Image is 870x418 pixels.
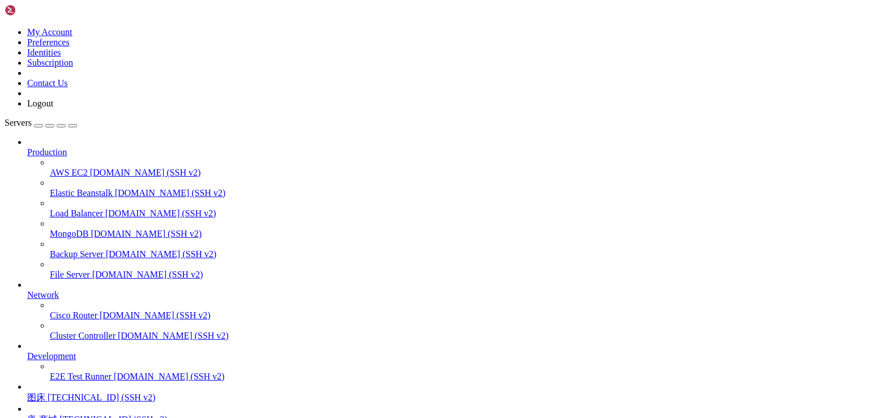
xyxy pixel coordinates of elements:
li: Development [27,341,865,382]
span: [TECHNICAL_ID] (SSH v2) [48,393,155,402]
a: Cluster Controller [DOMAIN_NAME] (SSH v2) [50,331,865,341]
a: Servers [5,118,77,127]
a: Cisco Router [DOMAIN_NAME] (SSH v2) [50,310,865,321]
a: 图床 [TECHNICAL_ID] (SSH v2) [27,392,865,404]
a: Logout [27,99,53,108]
li: 图床 [TECHNICAL_ID] (SSH v2) [27,382,865,404]
span: [DOMAIN_NAME] (SSH v2) [118,331,229,340]
a: Identities [27,48,61,57]
li: File Server [DOMAIN_NAME] (SSH v2) [50,259,865,280]
a: My Account [27,27,72,37]
span: [DOMAIN_NAME] (SSH v2) [100,310,211,320]
li: Load Balancer [DOMAIN_NAME] (SSH v2) [50,198,865,219]
a: Contact Us [27,78,68,88]
span: Network [27,290,59,300]
li: Backup Server [DOMAIN_NAME] (SSH v2) [50,239,865,259]
span: [DOMAIN_NAME] (SSH v2) [106,249,217,259]
span: [DOMAIN_NAME] (SSH v2) [90,168,201,177]
span: AWS EC2 [50,168,88,177]
span: Servers [5,118,32,127]
a: Subscription [27,58,73,67]
a: Development [27,351,865,361]
span: File Server [50,270,90,279]
a: Preferences [27,37,70,47]
span: Production [27,147,67,157]
a: Elastic Beanstalk [DOMAIN_NAME] (SSH v2) [50,188,865,198]
img: Shellngn [5,5,70,16]
span: Backup Server [50,249,104,259]
a: MongoDB [DOMAIN_NAME] (SSH v2) [50,229,865,239]
a: Backup Server [DOMAIN_NAME] (SSH v2) [50,249,865,259]
span: E2E Test Runner [50,372,112,381]
span: [DOMAIN_NAME] (SSH v2) [105,208,216,218]
a: File Server [DOMAIN_NAME] (SSH v2) [50,270,865,280]
span: 图床 [27,393,45,402]
span: Cisco Router [50,310,97,320]
span: [DOMAIN_NAME] (SSH v2) [114,372,225,381]
span: Cluster Controller [50,331,116,340]
span: [DOMAIN_NAME] (SSH v2) [91,229,202,238]
span: Development [27,351,76,361]
a: AWS EC2 [DOMAIN_NAME] (SSH v2) [50,168,865,178]
li: MongoDB [DOMAIN_NAME] (SSH v2) [50,219,865,239]
li: Cisco Router [DOMAIN_NAME] (SSH v2) [50,300,865,321]
li: Elastic Beanstalk [DOMAIN_NAME] (SSH v2) [50,178,865,198]
span: [DOMAIN_NAME] (SSH v2) [92,270,203,279]
a: Load Balancer [DOMAIN_NAME] (SSH v2) [50,208,865,219]
a: E2E Test Runner [DOMAIN_NAME] (SSH v2) [50,372,865,382]
a: Network [27,290,865,300]
a: Production [27,147,865,157]
span: Elastic Beanstalk [50,188,113,198]
span: [DOMAIN_NAME] (SSH v2) [115,188,226,198]
li: Network [27,280,865,341]
span: MongoDB [50,229,88,238]
li: Production [27,137,865,280]
li: E2E Test Runner [DOMAIN_NAME] (SSH v2) [50,361,865,382]
li: AWS EC2 [DOMAIN_NAME] (SSH v2) [50,157,865,178]
span: Load Balancer [50,208,103,218]
li: Cluster Controller [DOMAIN_NAME] (SSH v2) [50,321,865,341]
